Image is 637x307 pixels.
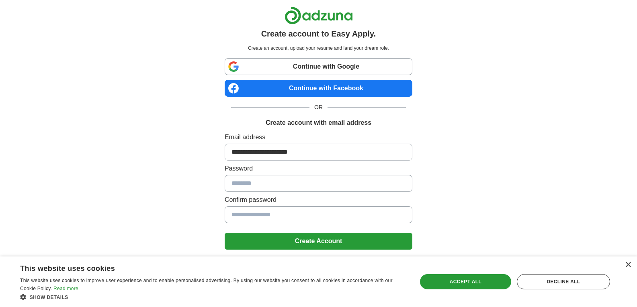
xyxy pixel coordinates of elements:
[266,118,371,128] h1: Create account with email address
[20,261,385,273] div: This website uses cookies
[20,293,406,301] div: Show details
[420,274,511,289] div: Accept all
[625,262,631,268] div: Close
[53,286,78,291] a: Read more, opens a new window
[30,295,68,300] span: Show details
[309,103,328,112] span: OR
[517,274,610,289] div: Decline all
[225,58,412,75] a: Continue with Google
[20,278,393,291] span: This website uses cookies to improve user experience and to enable personalised advertising. By u...
[225,233,412,250] button: Create Account
[261,28,376,40] h1: Create account to Easy Apply.
[225,132,412,142] label: Email address
[225,164,412,173] label: Password
[225,80,412,97] a: Continue with Facebook
[285,6,353,24] img: Adzuna logo
[225,195,412,205] label: Confirm password
[226,45,411,52] p: Create an account, upload your resume and land your dream role.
